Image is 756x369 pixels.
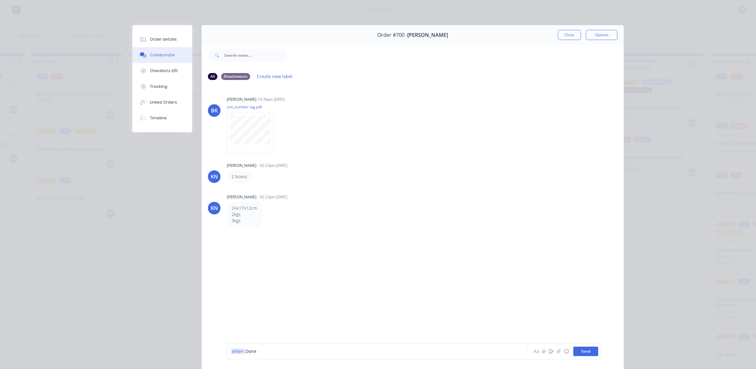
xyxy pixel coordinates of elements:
[150,52,175,58] div: Collaborate
[211,204,218,212] div: KN
[132,94,192,110] button: Linked Orders
[232,173,247,180] p: 2 boxes
[227,97,256,102] div: [PERSON_NAME]
[245,349,256,355] span: Done
[150,99,177,105] div: Linked Orders
[558,30,581,40] button: Close
[563,348,570,355] button: ☺
[211,173,218,180] div: KN
[232,205,257,211] p: 24x17x12cm
[227,194,256,200] div: [PERSON_NAME]
[224,49,287,61] input: Search notes...
[132,47,192,63] button: Collaborate
[150,115,167,121] div: Timeline
[258,97,285,102] div: 10:36am [DATE]
[407,32,448,38] span: [PERSON_NAME]
[540,348,547,355] button: @
[254,72,296,81] button: Create new label
[132,110,192,126] button: Timeline
[232,211,257,218] p: 2kgs
[377,32,407,38] span: Order #700 -
[573,347,598,356] button: Send
[227,104,280,110] p: zim_number tag.pdf
[221,73,250,80] div: Attachments
[150,37,177,42] div: Order details
[150,68,178,74] div: Checklists 0/0
[258,194,287,200] div: - 02:23pm [DATE]
[258,163,287,168] div: - 02:23pm [DATE]
[232,349,244,355] span: @Ben
[211,107,218,114] div: BK
[132,79,192,94] button: Tracking
[532,348,540,355] button: Aa
[150,84,167,89] div: Tracking
[227,163,256,168] div: [PERSON_NAME]
[586,30,617,40] button: Options
[132,63,192,79] button: Checklists 0/0
[232,218,257,224] p: 3kgs
[208,73,217,80] div: All
[132,31,192,47] button: Order details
